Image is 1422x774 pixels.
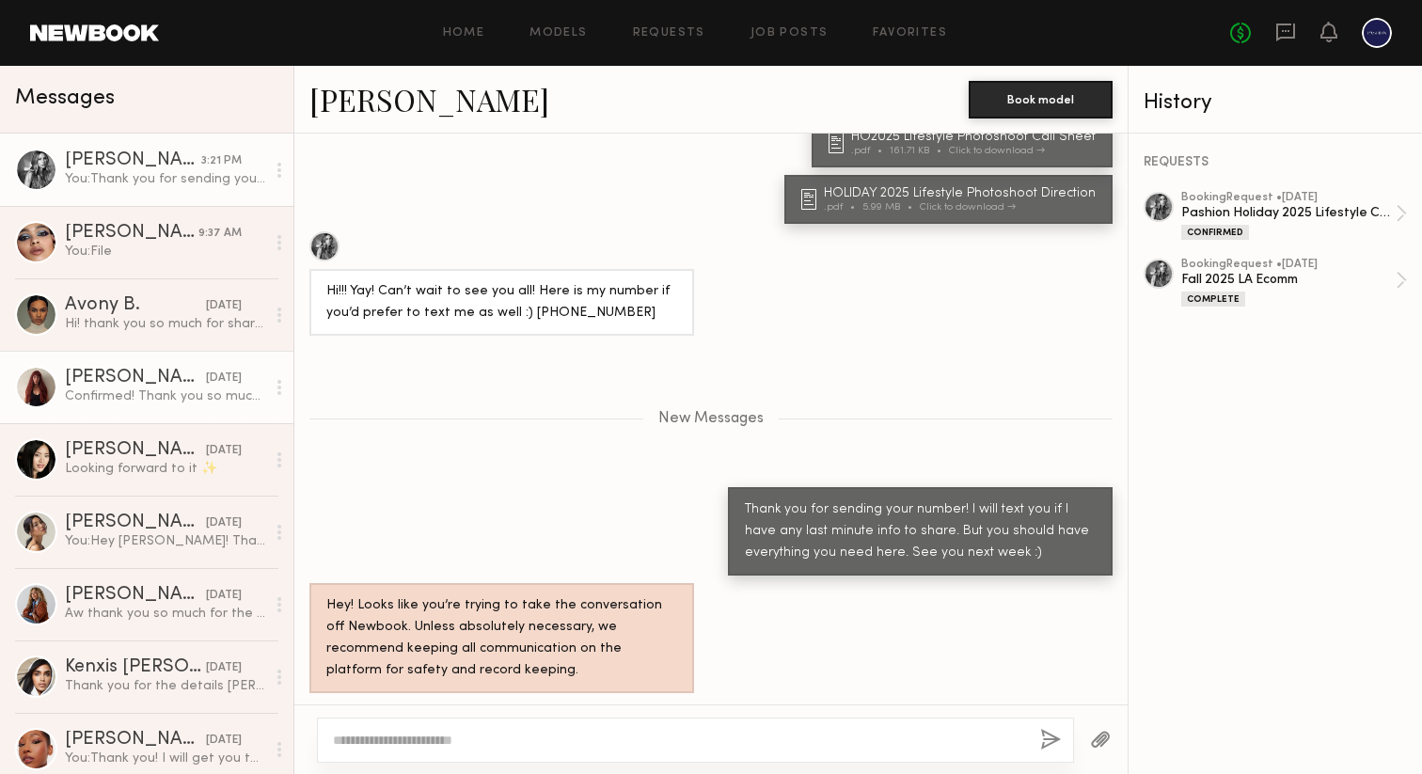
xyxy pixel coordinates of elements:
[206,587,242,605] div: [DATE]
[326,281,677,324] div: Hi!!! Yay! Can’t wait to see you all! Here is my number if you’d prefer to text me as well :) [PH...
[309,79,549,119] a: [PERSON_NAME]
[65,387,265,405] div: Confirmed! Thank you so much and so excited to work with the Pashion team! ☺️
[65,315,265,333] div: Hi! thank you so much for sharing the results and again thank you for the great shoot, everything...
[949,146,1045,156] div: Click to download
[15,87,115,109] span: Messages
[65,658,206,677] div: Kenxis [PERSON_NAME]
[206,442,242,460] div: [DATE]
[65,532,265,550] div: You: Hey [PERSON_NAME]! Thank you so much for your time and energy on the photoshoot. The whole t...
[824,202,862,213] div: .pdf
[862,202,920,213] div: 5.99 MB
[65,151,201,170] div: [PERSON_NAME]
[1144,156,1407,169] div: REQUESTS
[1181,225,1249,240] div: Confirmed
[529,27,587,39] a: Models
[65,369,206,387] div: [PERSON_NAME]
[1181,259,1407,307] a: bookingRequest •[DATE]Fall 2025 LA EcommComplete
[65,513,206,532] div: [PERSON_NAME]
[890,146,949,156] div: 161.71 KB
[206,370,242,387] div: [DATE]
[65,170,265,188] div: You: Thank you for sending your number! I will text you if I have any last minute info to share. ...
[65,750,265,767] div: You: Thank you! I will get you that folder of photos sent soon! :)
[969,81,1113,118] button: Book model
[201,152,242,170] div: 3:21 PM
[206,297,242,315] div: [DATE]
[1181,192,1407,240] a: bookingRequest •[DATE]Pashion Holiday 2025 Lifestyle CampaignConfirmed
[206,514,242,532] div: [DATE]
[206,732,242,750] div: [DATE]
[1181,271,1396,289] div: Fall 2025 LA Ecomm
[1181,259,1396,271] div: booking Request • [DATE]
[65,224,198,243] div: [PERSON_NAME]
[969,90,1113,106] a: Book model
[65,296,206,315] div: Avony B.
[1181,292,1245,307] div: Complete
[658,411,764,427] span: New Messages
[443,27,485,39] a: Home
[198,225,242,243] div: 9:37 AM
[326,595,677,682] div: Hey! Looks like you’re trying to take the conversation off Newbook. Unless absolutely necessary, ...
[633,27,705,39] a: Requests
[824,187,1101,200] div: HOLIDAY 2025 Lifestyle Photoshoot Direction
[206,659,242,677] div: [DATE]
[1181,192,1396,204] div: booking Request • [DATE]
[851,146,890,156] div: .pdf
[65,605,265,623] div: Aw thank you so much for the kind message. It was so nice to work with you [DEMOGRAPHIC_DATA] aga...
[65,243,265,261] div: You: File
[1181,204,1396,222] div: Pashion Holiday 2025 Lifestyle Campaign
[829,131,1101,156] a: HO2025 Lifestyle Photoshoot Call Sheet.pdf161.71 KBClick to download
[851,131,1101,144] div: HO2025 Lifestyle Photoshoot Call Sheet
[801,187,1101,213] a: HOLIDAY 2025 Lifestyle Photoshoot Direction.pdf5.99 MBClick to download
[65,677,265,695] div: Thank you for the details [PERSON_NAME]! I would to work with your team on this campaign. Would y...
[65,586,206,605] div: [PERSON_NAME]
[750,27,829,39] a: Job Posts
[65,460,265,478] div: Looking forward to it ✨
[745,499,1096,564] div: Thank you for sending your number! I will text you if I have any last minute info to share. But y...
[873,27,947,39] a: Favorites
[920,202,1016,213] div: Click to download
[1144,92,1407,114] div: History
[65,731,206,750] div: [PERSON_NAME]
[65,441,206,460] div: [PERSON_NAME]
